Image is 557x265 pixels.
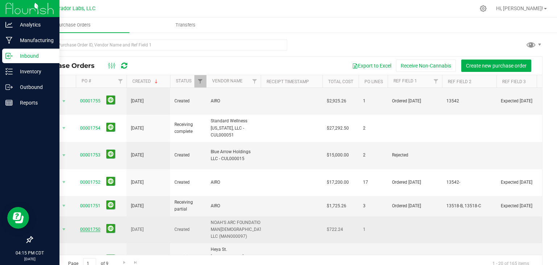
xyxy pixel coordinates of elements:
[59,201,69,211] span: select
[327,179,349,186] span: $17,200.00
[5,99,13,106] inline-svg: Reports
[363,179,383,186] span: 17
[392,179,438,186] span: Ordered [DATE]
[174,98,202,105] span: Created
[3,250,56,256] p: 04:15 PM CDT
[327,226,343,233] span: $722.24
[131,179,144,186] span: [DATE]
[501,98,546,105] span: Expected [DATE]
[59,177,69,187] span: select
[13,67,56,76] p: Inventory
[327,203,346,209] span: $1,725.26
[38,62,102,70] span: Purchase Orders
[174,179,202,186] span: Created
[363,125,383,132] span: 2
[115,75,127,87] a: Filter
[249,75,261,87] a: Filter
[32,40,287,50] input: Search Purchase Order ID, Vendor Name and Ref Field 1
[131,226,144,233] span: [DATE]
[53,5,95,12] span: Curador Labs, LLC
[5,37,13,44] inline-svg: Manufacturing
[5,52,13,60] inline-svg: Inbound
[59,224,69,235] span: select
[211,98,256,105] span: AIRO
[466,63,527,69] span: Create new purchase order
[80,227,100,232] a: 00001750
[430,75,442,87] a: Filter
[13,52,56,60] p: Inbound
[327,152,349,159] span: $15,000.00
[327,125,349,132] span: $27,292.50
[5,21,13,28] inline-svg: Analytics
[59,123,69,133] span: select
[267,79,309,84] a: Receipt Timestamp
[211,219,267,240] span: NOAH'S ARC FOUNDATION MAN[DEMOGRAPHIC_DATA], LLC (MAN000097)
[212,78,243,83] a: Vendor Name
[129,17,242,33] a: Transfers
[80,180,100,185] a: 00001752
[363,152,383,159] span: 2
[131,125,144,132] span: [DATE]
[327,98,346,105] span: $2,925.26
[82,78,91,83] a: PO #
[328,79,353,84] a: Total Cost
[211,179,256,186] span: AIRO
[13,98,56,107] p: Reports
[13,36,56,45] p: Manufacturing
[59,96,69,106] span: select
[446,179,492,186] span: 13542-
[363,203,383,209] span: 3
[132,79,159,84] a: Created
[176,78,191,83] a: Status
[174,199,202,213] span: Receiving partial
[5,68,13,75] inline-svg: Inventory
[446,98,492,105] span: 13542
[392,203,438,209] span: Ordered [DATE]
[17,17,129,33] a: Purchase Orders
[392,98,438,105] span: Ordered [DATE]
[393,78,417,83] a: Ref Field 1
[174,226,202,233] span: Created
[347,60,396,72] button: Export to Excel
[194,75,206,87] a: Filter
[174,121,202,135] span: Receiving complete
[166,22,205,28] span: Transfers
[448,79,471,84] a: Ref Field 2
[80,152,100,158] a: 00001753
[80,203,100,208] a: 00001751
[396,60,456,72] button: Receive Non-Cannabis
[461,60,531,72] button: Create new purchase order
[211,148,256,162] span: Blue Arrow Holdings LLC - CUL000015
[211,118,256,139] span: Standard Wellness [US_STATE], LLC - CUL000051
[174,152,202,159] span: Created
[13,83,56,91] p: Outbound
[479,5,488,12] div: Manage settings
[5,83,13,91] inline-svg: Outbound
[131,98,144,105] span: [DATE]
[392,152,438,159] span: Rejected
[211,203,256,209] span: AIRO
[80,126,100,131] a: 00001754
[502,79,526,84] a: Ref Field 3
[363,98,383,105] span: 1
[3,256,56,262] p: [DATE]
[131,152,144,159] span: [DATE]
[501,179,546,186] span: Expected [DATE]
[496,5,543,11] span: Hi, [PERSON_NAME]!
[59,150,69,160] span: select
[131,203,144,209] span: [DATE]
[446,203,492,209] span: 13518-B, 13518-C
[46,22,100,28] span: Purchase Orders
[7,207,29,229] iframe: Resource center
[363,226,383,233] span: 1
[364,79,383,84] a: PO Lines
[80,98,100,103] a: 00001755
[501,203,546,209] span: Expected [DATE]
[13,20,56,29] p: Analytics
